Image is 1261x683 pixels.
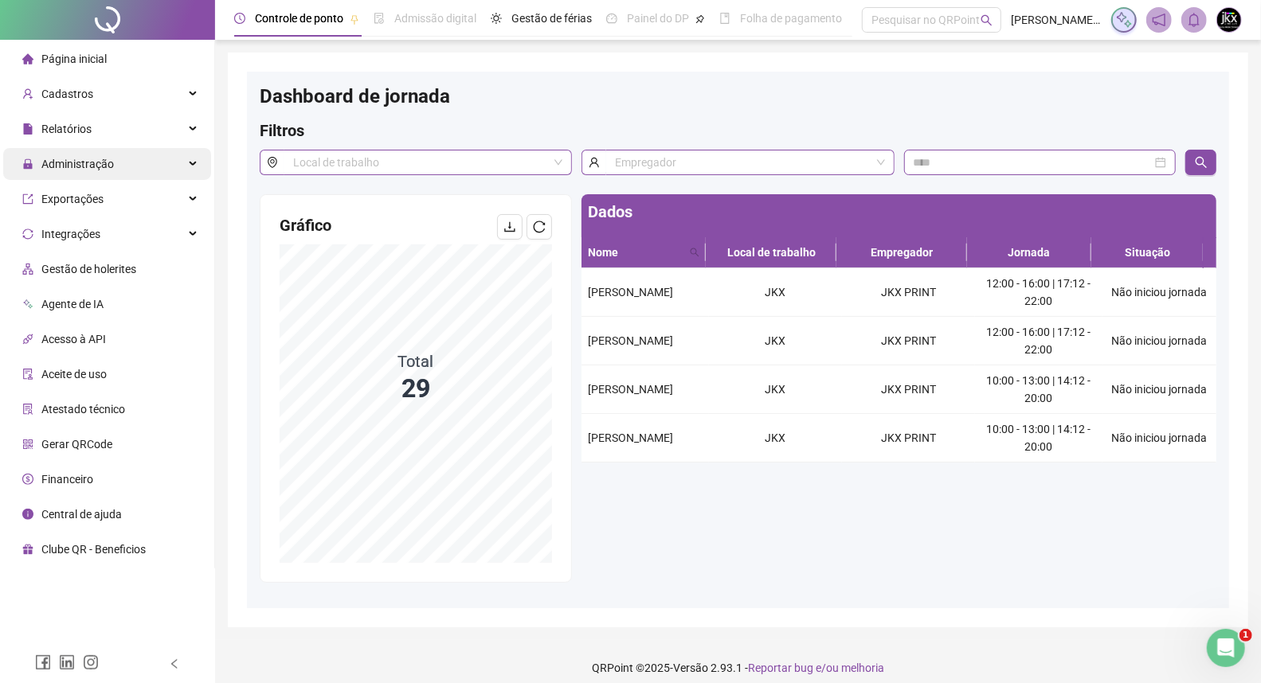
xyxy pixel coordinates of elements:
[41,543,146,556] span: Clube QR - Beneficios
[59,654,75,670] span: linkedin
[975,365,1102,414] td: 10:00 - 13:00 | 14:12 - 20:00
[1102,414,1216,462] td: Não iniciou jornada
[836,237,967,268] th: Empregador
[1187,13,1201,27] span: bell
[22,334,33,345] span: api
[83,654,99,670] span: instagram
[41,368,107,381] span: Aceite de uso
[842,365,975,414] td: JKX PRINT
[280,216,331,235] span: Gráfico
[41,298,104,310] span: Agente de IA
[1011,11,1102,29] span: [PERSON_NAME] - JKX PRINT
[588,383,673,396] span: [PERSON_NAME]
[1102,365,1216,414] td: Não iniciou jornada
[41,508,122,521] span: Central de ajuda
[41,158,114,170] span: Administração
[234,13,245,24] span: clock-circle
[975,414,1102,462] td: 10:00 - 13:00 | 14:12 - 20:00
[1217,8,1241,32] img: 87652
[350,14,359,24] span: pushpin
[588,244,683,261] span: Nome
[22,263,33,275] span: apartment
[695,14,705,24] span: pushpin
[41,438,112,451] span: Gerar QRCode
[169,658,180,669] span: left
[41,228,100,240] span: Integrações
[1195,156,1208,169] span: search
[1091,237,1203,268] th: Situação
[374,13,385,24] span: file-done
[690,248,699,257] span: search
[967,237,1091,268] th: Jornada
[394,12,476,25] span: Admissão digital
[260,150,284,175] span: environment
[41,123,92,135] span: Relatórios
[588,202,632,221] span: Dados
[503,221,516,233] span: download
[975,317,1102,365] td: 12:00 - 16:00 | 17:12 - 22:00
[588,286,673,299] span: [PERSON_NAME]
[41,473,93,486] span: Financeiro
[709,317,842,365] td: JKX
[709,365,842,414] td: JKX
[606,13,617,24] span: dashboard
[22,439,33,450] span: qrcode
[719,13,730,24] span: book
[1207,629,1245,667] iframe: Intercom live chat
[22,228,33,240] span: sync
[41,403,125,416] span: Atestado técnico
[740,12,842,25] span: Folha de pagamento
[842,268,975,317] td: JKX PRINT
[41,53,107,65] span: Página inicial
[511,12,592,25] span: Gestão de férias
[22,404,33,415] span: solution
[842,317,975,365] td: JKX PRINT
[1115,11,1133,29] img: sparkle-icon.fc2bf0ac1784a2077858766a79e2daf3.svg
[22,509,33,520] span: info-circle
[588,431,673,444] span: [PERSON_NAME]
[22,193,33,205] span: export
[706,237,836,268] th: Local de trabalho
[41,88,93,100] span: Cadastros
[842,414,975,462] td: JKX PRINT
[687,240,703,264] span: search
[748,662,884,674] span: Reportar bug e/ou melhoria
[41,333,106,345] span: Acesso à API
[260,121,304,140] span: Filtros
[709,268,842,317] td: JKX
[1152,13,1166,27] span: notification
[22,474,33,485] span: dollar
[975,268,1102,317] td: 12:00 - 16:00 | 17:12 - 22:00
[255,12,343,25] span: Controle de ponto
[22,88,33,100] span: user-add
[533,221,546,233] span: reload
[22,53,33,64] span: home
[1102,317,1216,365] td: Não iniciou jornada
[627,12,689,25] span: Painel do DP
[588,334,673,347] span: [PERSON_NAME]
[22,369,33,380] span: audit
[582,150,606,175] span: user
[35,654,51,670] span: facebook
[260,85,450,107] span: Dashboard de jornada
[22,158,33,170] span: lock
[491,13,502,24] span: sun
[41,193,104,205] span: Exportações
[981,14,993,26] span: search
[22,544,33,555] span: gift
[41,263,136,275] span: Gestão de holerites
[673,662,708,674] span: Versão
[22,123,33,135] span: file
[1239,629,1252,642] span: 1
[709,414,842,462] td: JKX
[1102,268,1216,317] td: Não iniciou jornada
